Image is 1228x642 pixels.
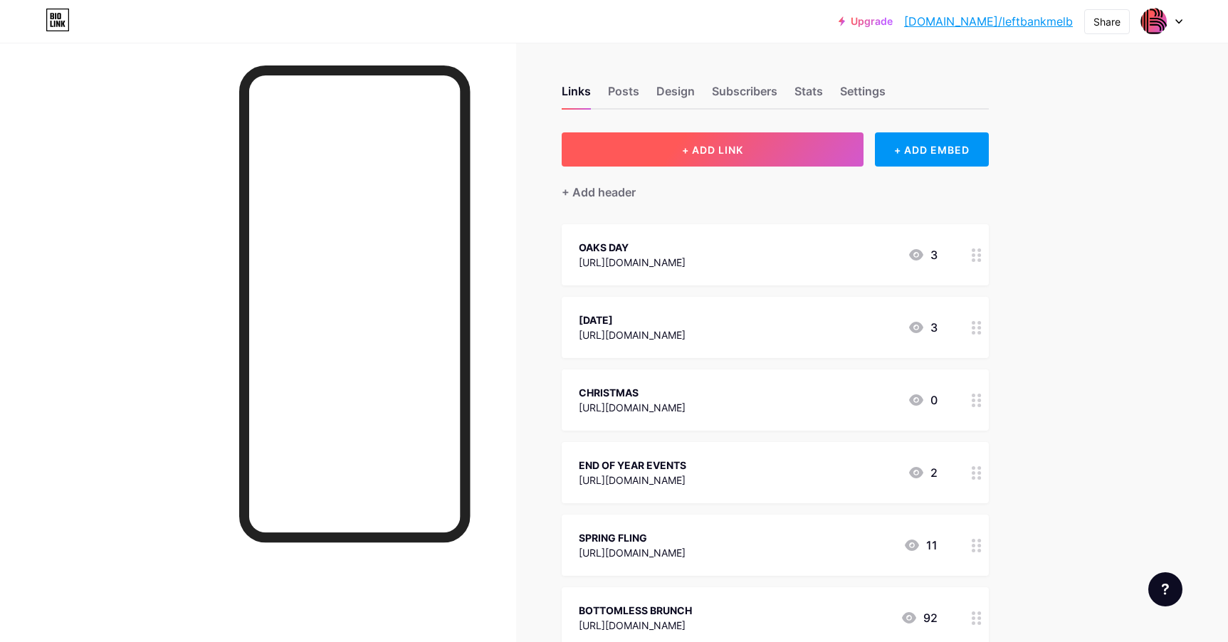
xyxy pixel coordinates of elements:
div: [URL][DOMAIN_NAME] [579,545,686,560]
div: [URL][DOMAIN_NAME] [579,473,686,488]
div: 3 [908,246,938,263]
div: BOTTOMLESS BRUNCH [579,603,692,618]
div: Share [1093,14,1121,29]
div: OAKS DAY [579,240,686,255]
div: [URL][DOMAIN_NAME] [579,255,686,270]
div: + Add header [562,184,636,201]
div: Posts [608,83,639,108]
div: + ADD EMBED [875,132,988,167]
div: Links [562,83,591,108]
div: [URL][DOMAIN_NAME] [579,327,686,342]
div: END OF YEAR EVENTS [579,458,686,473]
div: [URL][DOMAIN_NAME] [579,400,686,415]
img: leftbankmelb [1140,8,1167,35]
div: SPRING FLING [579,530,686,545]
div: 92 [901,609,938,626]
span: + ADD LINK [682,144,743,156]
div: CHRISTMAS [579,385,686,400]
div: [DATE] [579,312,686,327]
div: Subscribers [712,83,777,108]
div: 2 [908,464,938,481]
a: Upgrade [839,16,893,27]
div: Settings [840,83,886,108]
div: 11 [903,537,938,554]
div: 0 [908,391,938,409]
div: Stats [794,83,823,108]
a: [DOMAIN_NAME]/leftbankmelb [904,13,1073,30]
button: + ADD LINK [562,132,864,167]
div: [URL][DOMAIN_NAME] [579,618,692,633]
div: Design [656,83,695,108]
div: 3 [908,319,938,336]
